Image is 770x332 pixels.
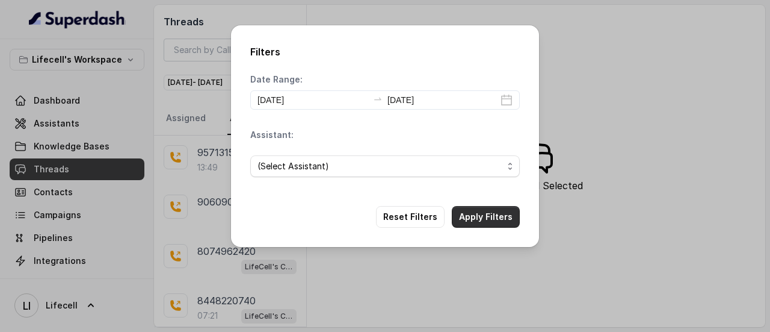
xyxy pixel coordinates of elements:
[452,206,520,228] button: Apply Filters
[373,94,383,104] span: swap-right
[250,45,520,59] h2: Filters
[376,206,445,228] button: Reset Filters
[387,93,498,107] input: End date
[373,94,383,104] span: to
[250,74,303,86] p: Date Range:
[257,93,368,107] input: Start date
[250,129,294,141] p: Assistant:
[257,159,503,174] span: (Select Assistant)
[250,155,520,177] button: (Select Assistant)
